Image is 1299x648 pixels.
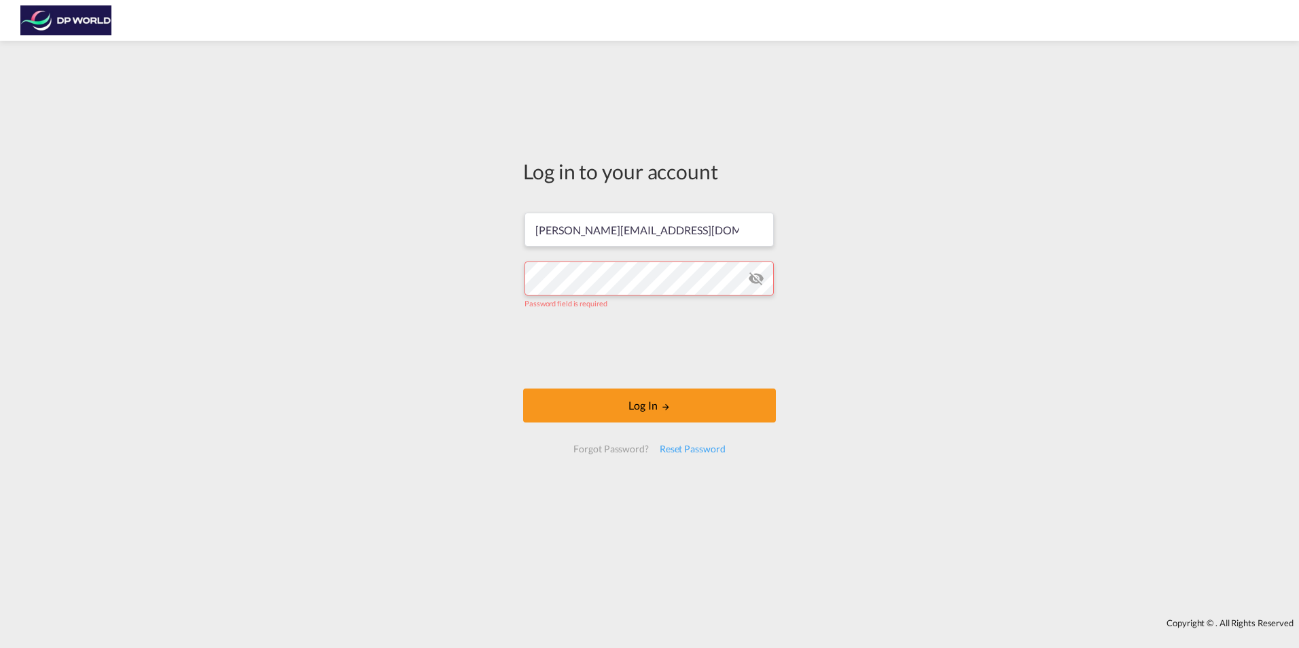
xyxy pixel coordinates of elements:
div: Reset Password [654,437,731,461]
input: Enter email/phone number [524,213,774,247]
img: c08ca190194411f088ed0f3ba295208c.png [20,5,112,36]
span: Password field is required [524,299,607,308]
md-icon: icon-eye-off [748,270,764,287]
iframe: reCAPTCHA [546,322,753,375]
div: Forgot Password? [568,437,654,461]
button: LOGIN [523,389,776,422]
div: Log in to your account [523,157,776,185]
